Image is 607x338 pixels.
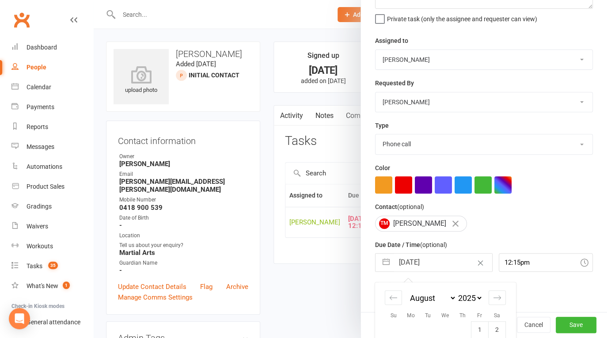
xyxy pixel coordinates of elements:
[11,177,93,197] a: Product Sales
[27,243,53,250] div: Workouts
[27,44,57,51] div: Dashboard
[11,137,93,157] a: Messages
[11,57,93,77] a: People
[473,254,488,271] button: Clear Date
[27,163,62,170] div: Automations
[375,36,408,46] label: Assigned to
[477,312,482,319] small: Fr
[459,312,466,319] small: Th
[375,216,467,232] div: [PERSON_NAME]
[11,197,93,216] a: Gradings
[387,12,537,23] span: Private task (only the assignee and requester can view)
[379,218,390,229] span: TM
[397,203,424,210] small: (optional)
[556,317,596,333] button: Save
[11,236,93,256] a: Workouts
[27,282,58,289] div: What's New
[11,312,93,332] a: General attendance kiosk mode
[494,312,500,319] small: Sa
[11,276,93,296] a: What's New1
[375,121,389,130] label: Type
[63,281,70,289] span: 1
[441,312,449,319] small: We
[11,216,93,236] a: Waivers
[11,117,93,137] a: Reports
[11,38,93,57] a: Dashboard
[407,312,415,319] small: Mo
[489,321,506,338] td: Saturday, August 2, 2025
[425,312,431,319] small: Tu
[11,157,93,177] a: Automations
[27,183,64,190] div: Product Sales
[420,241,447,248] small: (optional)
[375,280,426,290] label: Email preferences
[27,203,52,210] div: Gradings
[27,223,48,230] div: Waivers
[27,84,51,91] div: Calendar
[27,103,54,110] div: Payments
[27,262,42,270] div: Tasks
[385,290,402,305] div: Move backward to switch to the previous month.
[517,317,550,333] button: Cancel
[9,308,30,329] div: Open Intercom Messenger
[11,256,93,276] a: Tasks 35
[391,312,397,319] small: Su
[27,143,54,150] div: Messages
[27,64,46,71] div: People
[375,78,414,88] label: Requested By
[11,9,33,31] a: Clubworx
[375,240,447,250] label: Due Date / Time
[471,321,489,338] td: Friday, August 1, 2025
[11,77,93,97] a: Calendar
[375,202,424,212] label: Contact
[27,123,48,130] div: Reports
[48,262,58,269] span: 35
[489,290,506,305] div: Move forward to switch to the next month.
[27,319,80,326] div: General attendance
[375,163,390,173] label: Color
[11,97,93,117] a: Payments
